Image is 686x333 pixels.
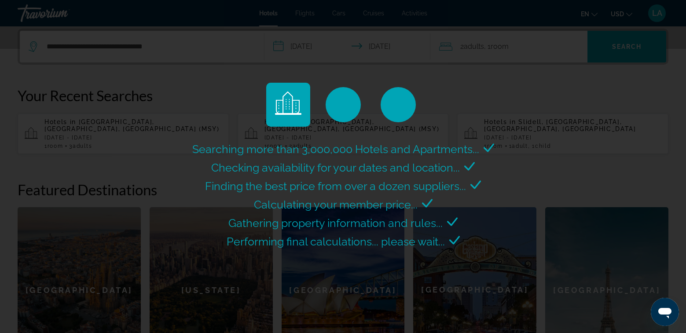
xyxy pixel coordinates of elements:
span: Performing final calculations... please wait... [227,235,445,248]
span: Gathering property information and rules... [228,216,443,230]
span: Calculating your member price... [254,198,418,211]
span: Finding the best price from over a dozen suppliers... [205,179,466,193]
span: Checking availability for your dates and location... [211,161,460,174]
span: Searching more than 3,000,000 Hotels and Apartments... [192,143,479,156]
iframe: Button to launch messaging window [651,298,679,326]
